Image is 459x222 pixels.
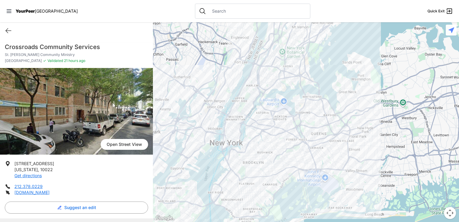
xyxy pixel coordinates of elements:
[14,190,50,195] a: [DOMAIN_NAME]
[64,205,96,211] span: Suggest an edit
[16,9,78,13] a: YourPeer[GEOGRAPHIC_DATA]
[154,214,174,222] a: Open this area in Google Maps (opens a new window)
[14,184,43,189] a: 212.378.0229
[444,207,456,219] button: Map camera controls
[5,52,148,57] p: St. [PERSON_NAME] Community Ministry
[427,9,445,14] span: Quick Exit
[40,167,53,172] span: 10022
[16,8,35,14] span: YourPeer
[5,58,42,63] span: [GEOGRAPHIC_DATA]
[101,139,148,150] span: Open Street View
[38,167,39,172] span: ,
[14,167,38,172] span: [US_STATE]
[43,58,46,63] span: ✓
[5,43,148,51] h1: Crossroads Community Services
[154,214,174,222] img: Google
[47,58,63,63] span: Validated
[14,173,42,178] a: Get directions
[63,58,85,63] span: 21 hours ago
[35,8,78,14] span: [GEOGRAPHIC_DATA]
[14,161,54,166] span: [STREET_ADDRESS]
[5,202,148,214] button: Suggest an edit
[208,8,306,14] input: Search
[427,8,453,15] a: Quick Exit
